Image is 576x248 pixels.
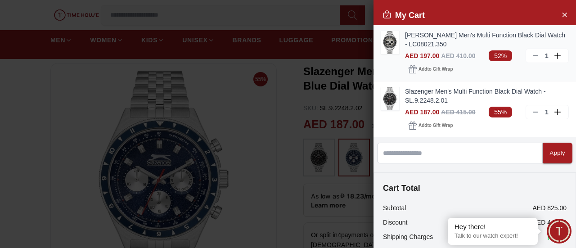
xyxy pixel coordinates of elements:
span: AED 415.00 [441,108,475,116]
p: 1 [543,51,550,60]
img: ... [381,87,399,110]
span: FREE [547,232,567,243]
div: Chat Widget [547,219,571,243]
span: 52% [489,50,512,61]
button: Addto Gift Wrap [405,63,456,76]
span: AED 410.00 [441,52,475,59]
button: Addto Gift Wrap [405,119,456,132]
p: AED 825.00 [533,203,567,212]
h2: My Cart [382,9,425,22]
div: Hey there! [454,222,531,231]
img: ... [381,31,399,54]
span: AED 187.00 [405,108,439,116]
h4: Cart Total [383,182,567,194]
p: 1 [543,108,550,117]
a: [PERSON_NAME] Men's Multi Function Black Dial Watch - LC08021.350 [405,31,569,49]
span: 55% [489,107,512,117]
span: AED 197.00 [405,52,439,59]
a: Slazenger Men's Multi Function Black Dial Watch - SL.9.2248.2.01 [405,87,569,105]
span: Add to Gift Wrap [418,121,453,130]
button: Close Account [557,7,571,22]
button: Apply [543,143,572,163]
p: Talk to our watch expert! [454,232,531,240]
p: Discount [383,218,407,227]
p: Subtotal [383,203,406,212]
div: Apply [550,148,565,158]
span: Add to Gift Wrap [418,65,453,74]
p: AED 441.00 [533,218,567,227]
p: Shipping Charges [383,232,433,243]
